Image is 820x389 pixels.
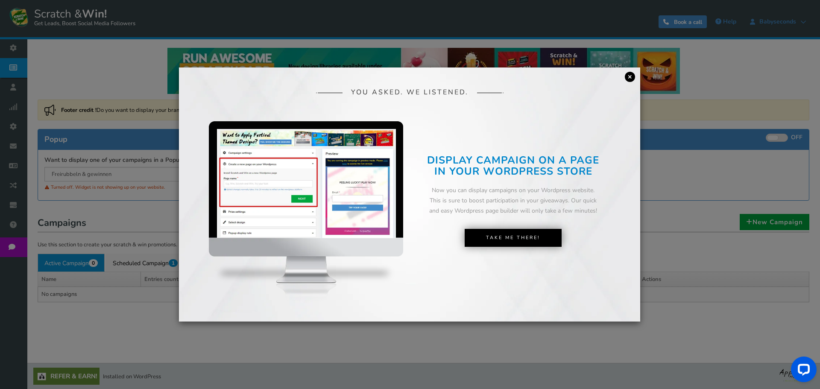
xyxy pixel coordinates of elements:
[426,185,600,216] div: Now you can display campaigns on your Wordpress website. This is sure to boost participation in y...
[209,121,403,318] img: mockup
[217,129,396,237] img: screenshot
[465,229,562,247] a: Take Me There!
[625,72,635,82] a: ×
[426,155,600,177] h2: DISPLAY CAMPAIGN ON A PAGE IN YOUR WORDPRESS STORE
[351,89,469,97] span: YOU ASKED. WE LISTENED.
[784,353,820,389] iframe: LiveChat chat widget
